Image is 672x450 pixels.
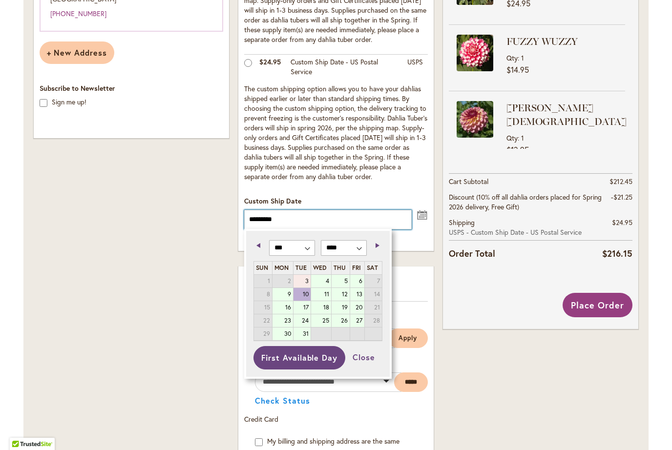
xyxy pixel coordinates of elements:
[376,243,379,248] span: Next
[256,264,268,271] span: Sunday
[350,275,364,287] a: 6
[50,9,106,18] a: [PHONE_NUMBER]
[274,264,289,271] span: Monday
[365,314,382,327] span: 28
[311,314,331,327] a: 25
[345,346,382,368] button: Close
[350,288,364,301] a: 13
[40,83,115,93] span: Subscribe to Newsletter
[449,227,602,237] span: USPS - Custom Ship Date - US Postal Service
[506,101,627,128] strong: [PERSON_NAME][DEMOGRAPHIC_DATA]
[47,47,107,58] span: New Address
[254,288,272,301] span: 8
[506,35,623,48] strong: FUZZY WUZZY
[521,53,524,62] span: 1
[332,288,350,301] a: 12
[267,436,399,446] span: My billing and shipping address are the same
[313,264,327,271] span: Wednesday
[273,314,293,327] a: 23
[506,133,518,143] span: Qty
[612,218,632,227] span: $24.95
[609,177,632,186] span: $212.45
[40,41,114,64] button: New Address
[255,397,310,405] button: Check Status
[294,301,311,314] a: 17
[273,288,293,301] a: 9
[402,54,428,82] td: USPS
[369,239,381,251] a: Next
[254,327,272,340] span: 29
[457,35,493,71] img: FUZZY WUZZY
[273,327,293,340] a: 30
[311,288,331,301] a: 11
[350,314,364,327] a: 27
[254,239,267,251] a: Previous
[367,264,378,271] span: Saturday
[365,301,382,314] span: 21
[244,82,428,186] td: The custom shipping option allows you to have your dahlias shipped earlier or later than standard...
[295,264,307,271] span: Tuesday
[7,415,35,443] iframe: Launch Accessibility Center
[611,192,632,202] span: -$21.25
[449,246,495,260] strong: Order Total
[602,247,632,259] span: $216.15
[399,334,417,342] span: Apply
[449,173,602,189] th: Cart Subtotal
[286,54,402,82] td: Custom Ship Date - US Postal Service
[52,97,86,106] label: Sign me up!
[563,293,632,317] button: Place Order
[254,275,272,287] span: 1
[311,275,331,287] a: 4
[365,288,382,301] span: 14
[294,314,311,327] a: 24
[273,301,293,314] a: 16
[506,53,518,62] span: Qty
[332,275,350,287] a: 5
[506,144,529,155] span: $12.95
[350,301,364,314] a: 20
[269,240,315,256] select: Select month
[256,243,260,248] span: Previous
[334,264,346,271] span: Thursday
[332,301,350,314] a: 19
[294,327,311,340] a: 31
[273,275,293,287] span: 2
[259,57,281,66] span: $24.95
[521,133,524,143] span: 1
[253,346,345,369] button: First Available Day
[254,314,272,327] span: 22
[352,264,361,271] span: Friday
[457,101,493,138] img: Foxy Lady
[294,275,311,287] a: 3
[506,64,529,75] span: $14.95
[332,314,350,327] a: 26
[311,301,331,314] a: 18
[571,299,624,311] span: Place Order
[294,288,311,301] a: 10
[365,275,382,287] span: 7
[449,192,602,211] span: Discount (10% off all dahlia orders placed for Spring 2026 delivery, Free Gift)
[388,328,428,348] button: Apply
[321,240,367,256] select: Select year
[244,414,278,424] span: Credit Card
[254,301,272,314] span: 15
[449,218,475,227] span: Shipping
[244,196,301,205] span: Custom Ship Date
